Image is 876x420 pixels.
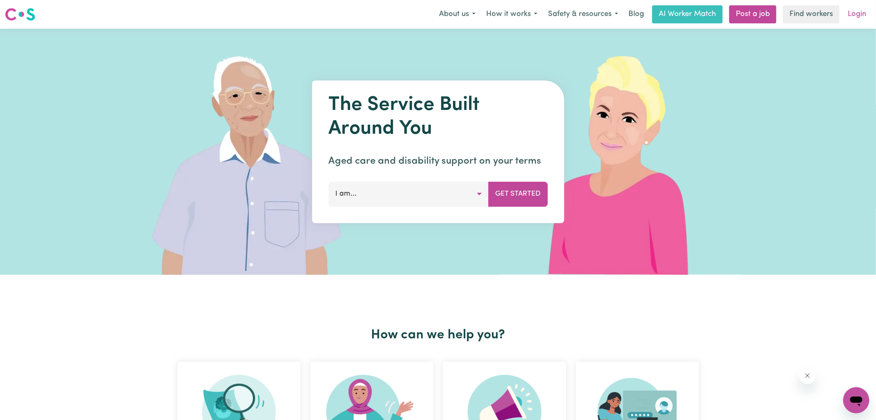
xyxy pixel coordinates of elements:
iframe: Close message [799,367,816,384]
button: Get Started [488,182,548,206]
iframe: Button to launch messaging window [843,387,869,413]
a: Careseekers logo [5,5,35,24]
a: AI Worker Match [652,5,723,23]
span: Need any help? [5,6,50,12]
a: Login [843,5,871,23]
button: How it works [481,6,543,23]
p: Aged care and disability support on your terms [328,154,548,169]
button: I am... [328,182,489,206]
button: Safety & resources [543,6,623,23]
h1: The Service Built Around You [328,94,548,141]
button: About us [434,6,481,23]
img: Careseekers logo [5,7,35,22]
h2: How can we help you? [173,327,704,343]
a: Post a job [729,5,776,23]
a: Find workers [783,5,840,23]
a: Blog [623,5,649,23]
